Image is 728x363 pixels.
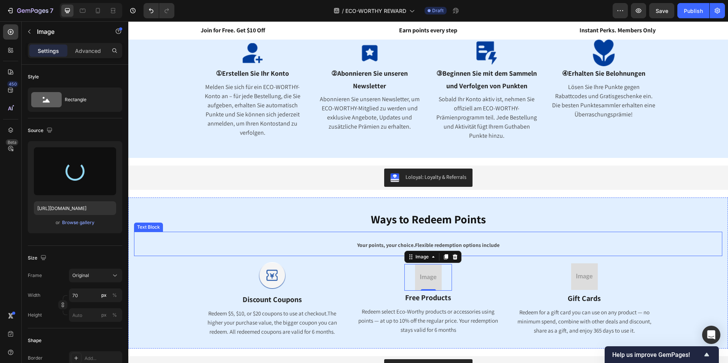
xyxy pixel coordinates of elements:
[101,292,107,299] div: px
[131,241,157,267] img: Alt Image
[28,355,43,361] div: Border
[110,291,119,300] button: px
[189,73,294,110] p: Abonnieren Sie unseren Newsletter, um ECO-WORTHY-Mitglied zu werden und exklusive Angebote, Updat...
[128,21,728,363] iframe: Design area
[99,291,109,300] button: %
[286,232,302,239] div: Image
[34,201,116,215] input: https://example.com/image.jpg
[434,48,517,56] span: ④Erhalten Sie Belohnungen
[389,287,523,313] span: Redeem for a gift card you can use on any product — no minimum spend, combine with other deals an...
[432,7,444,14] span: Draft
[69,288,122,302] input: px%
[79,288,209,314] span: Redeem $5, $10, or $20 coupons to use at checkout.The higher your purchase value, the bigger coup...
[677,3,709,18] button: Publish
[256,147,344,166] button: Loloyal: Loyalty & Referrals
[28,253,48,263] div: Size
[702,326,720,344] div: Open Intercom Messenger
[114,273,174,283] strong: Discount Coupons
[612,351,702,358] span: Help us improve GemPages!
[262,152,271,161] img: COOnx_mftYgDEAE=.png
[69,269,122,282] button: Original
[62,219,95,226] button: Browse gallery
[649,3,674,18] button: Save
[28,337,42,344] div: Shape
[28,272,42,279] label: Frame
[110,310,119,320] button: px
[684,7,703,15] div: Publish
[37,27,102,36] p: Image
[345,18,372,45] img: Alt Image
[62,219,94,226] div: Browse gallery
[69,308,122,322] input: px%
[7,202,33,209] div: Text Block
[462,18,489,45] img: Alt Image
[7,81,18,87] div: 450
[112,292,117,299] div: %
[307,73,411,119] p: Sobald Ihr Konto aktiv ist, nehmen Sie offiziell am ECO-WORTHY-Prämienprogramm teil. Jede Bestell...
[3,3,57,18] button: 7
[56,218,60,227] span: or
[287,243,313,269] img: Alt Image
[99,310,109,320] button: %
[656,8,668,14] span: Save
[28,312,42,318] label: Height
[65,91,111,108] div: Rectangle
[6,139,18,145] div: Beta
[28,73,39,80] div: Style
[277,271,323,281] span: Free Products
[423,61,528,98] p: Lösen Sie Ihre Punkte gegen Rabattcodes und Gratisgeschenke ein. Die besten Punktesammler erhalte...
[230,287,370,312] span: Redeem select Eco-Worthy products or accessories using points — at up to 10% off the regular pric...
[443,242,469,269] img: Alt Image
[612,350,711,359] button: Show survey - Help us improve GemPages!
[28,126,54,136] div: Source
[243,190,358,205] span: Ways to Redeem Points
[144,3,174,18] div: Undo/Redo
[256,338,344,356] button: Loloyal: Loyalty & Referrals
[28,292,40,299] label: Width
[112,312,117,318] div: %
[342,7,344,15] span: /
[38,47,59,55] p: Settings
[75,47,101,55] p: Advanced
[308,48,409,69] span: ③Beginnen Sie mit dem Sammeln und Verfolgen von Punkten
[285,220,287,227] span: .
[277,152,338,160] div: Loloyal: Loyalty & Referrals
[345,7,406,15] span: ECO-WORTHY REWARD
[85,355,120,362] div: Add...
[439,272,473,282] span: Gift Cards
[72,272,89,279] span: Original
[50,6,53,15] p: 7
[287,220,371,227] span: Flexible redemption options include
[101,312,107,318] div: px
[229,220,285,227] span: Your points, your choice
[203,48,279,69] span: ②Abonnieren Sie unseren Newsletter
